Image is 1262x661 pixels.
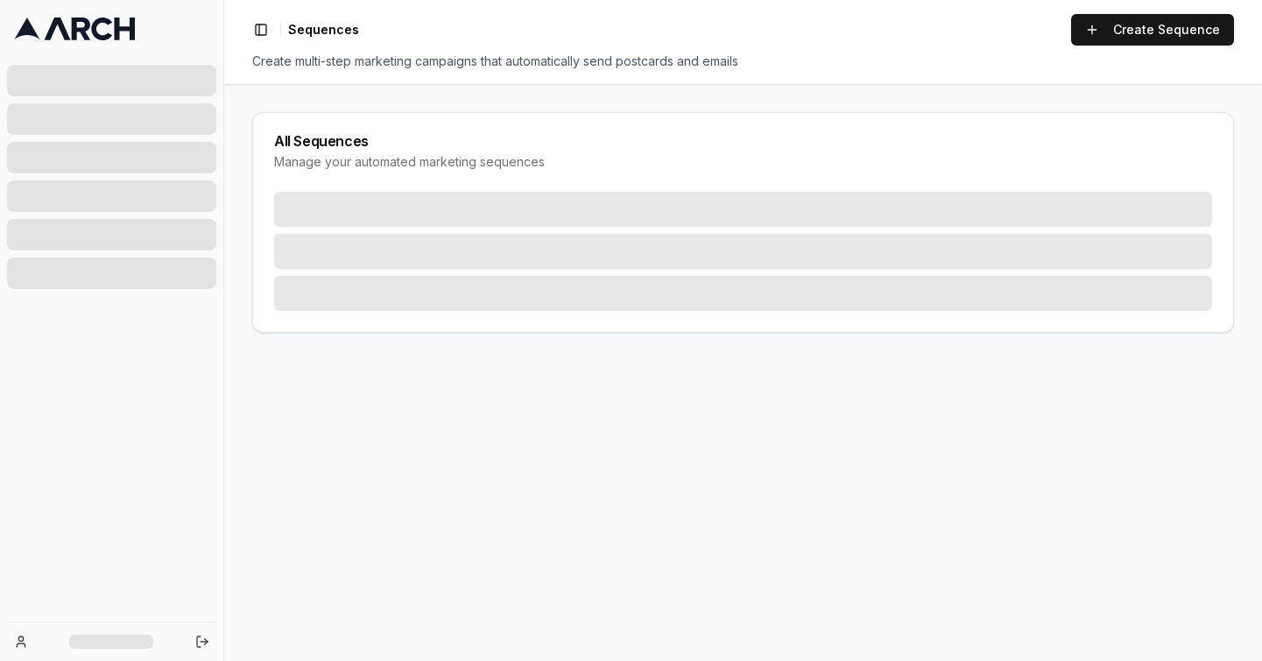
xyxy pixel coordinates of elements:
[288,21,359,39] nav: breadcrumb
[274,153,1212,171] div: Manage your automated marketing sequences
[274,134,1212,148] div: All Sequences
[190,629,215,654] button: Log out
[1071,14,1234,46] a: Create Sequence
[288,21,359,39] span: Sequences
[252,53,1234,70] div: Create multi-step marketing campaigns that automatically send postcards and emails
